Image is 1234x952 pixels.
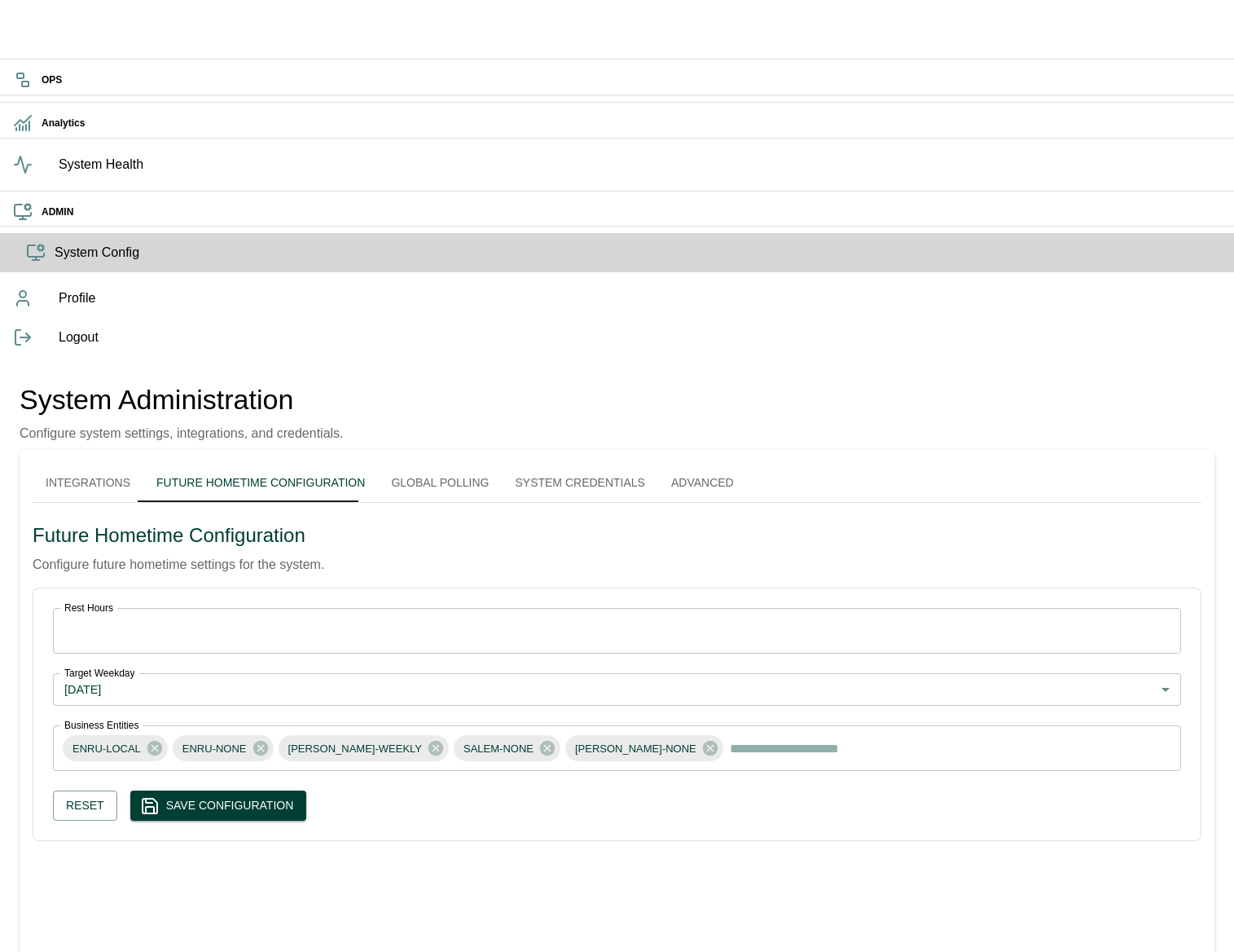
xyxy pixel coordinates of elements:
[64,718,138,732] label: Business Entities
[565,739,706,758] span: [PERSON_NAME]-NONE
[64,666,134,680] label: Target Weekday
[143,463,378,502] button: Future Hometime Configuration
[173,739,257,758] span: ENRU-NONE
[279,735,449,761] div: [PERSON_NAME]-WEEKLY
[502,463,657,502] button: System Credentials
[63,739,151,758] span: ENRU-LOCAL
[173,735,274,761] div: ENRU-NONE
[454,735,560,761] div: SALEM-NONE
[59,328,1221,347] span: Logout
[64,601,113,615] label: Rest Hours
[33,463,1201,502] div: system administration tabs
[33,463,143,502] button: Integrations
[59,155,1221,174] span: System Health
[454,739,543,758] span: SALEM-NONE
[55,243,1221,262] span: System Config
[565,735,723,761] div: [PERSON_NAME]-NONE
[42,205,1221,220] h6: ADMIN
[378,463,502,502] button: Global Polling
[33,522,1201,549] h5: Future Hometime Configuration
[59,289,1221,308] span: Profile
[53,667,1181,712] div: [DATE]
[20,383,344,417] h4: System Administration
[42,116,1221,131] h6: Analytics
[42,73,1221,88] h6: OPS
[130,791,307,821] button: Save Configuration
[658,463,747,502] button: Advanced
[20,424,344,443] p: Configure system settings, integrations, and credentials.
[279,739,432,758] span: [PERSON_NAME]-WEEKLY
[53,791,117,821] button: Reset
[33,555,1201,575] p: Configure future hometime settings for the system.
[63,735,168,761] div: ENRU-LOCAL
